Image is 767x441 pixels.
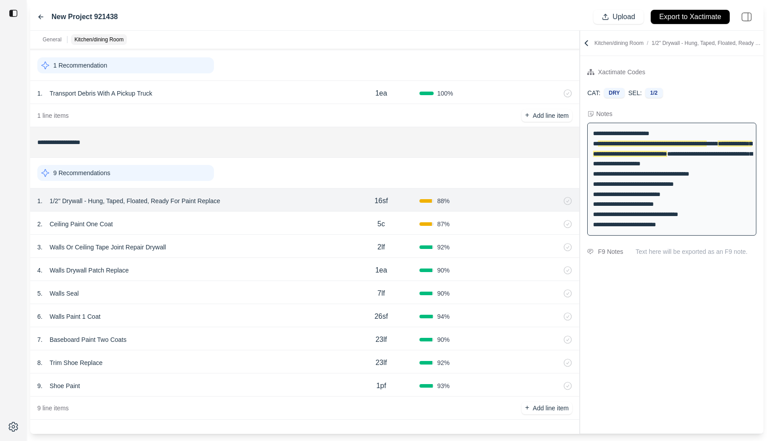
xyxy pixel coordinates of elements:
[37,220,43,229] p: 2 .
[46,357,106,369] p: Trim Shoe Replace
[437,196,450,205] span: 88 %
[437,266,450,275] span: 90 %
[46,241,170,253] p: Walls Or Ceiling Tape Joint Repair Drywall
[46,87,156,100] p: Transport Debris With A Pickup Truck
[37,111,69,120] p: 1 line items
[37,266,43,275] p: 4 .
[593,10,644,24] button: Upload
[376,381,386,391] p: 1pf
[37,289,43,298] p: 5 .
[437,89,453,98] span: 100 %
[651,10,730,24] button: Export to Xactimate
[645,88,663,98] div: 1/2
[37,335,43,344] p: 7 .
[598,246,623,257] div: F9 Notes
[46,195,224,207] p: 1/2" Drywall - Hung, Taped, Floated, Ready For Paint Replace
[437,335,450,344] span: 90 %
[75,36,124,43] p: Kitchen/dining Room
[533,404,569,413] p: Add line item
[377,219,385,229] p: 5c
[598,67,645,77] div: Xactimate Codes
[37,243,43,252] p: 3 .
[37,312,43,321] p: 6 .
[437,381,450,390] span: 93 %
[46,287,83,300] p: Walls Seal
[377,242,385,253] p: 2lf
[659,12,721,22] p: Export to Xactimate
[525,403,529,413] p: +
[375,311,388,322] p: 26sf
[437,243,450,252] span: 92 %
[46,218,116,230] p: Ceiling Paint One Coat
[437,358,450,367] span: 92 %
[644,40,652,46] span: /
[43,36,62,43] p: General
[522,109,572,122] button: +Add line item
[587,249,593,254] img: comment
[376,357,387,368] p: 23lf
[437,312,450,321] span: 94 %
[533,111,569,120] p: Add line item
[375,196,388,206] p: 16sf
[437,289,450,298] span: 90 %
[596,109,613,118] div: Notes
[604,88,625,98] div: DRY
[587,88,600,97] p: CAT:
[375,265,387,276] p: 1ea
[46,333,130,346] p: Baseboard Paint Two Coats
[737,7,756,27] img: right-panel.svg
[437,220,450,229] span: 87 %
[37,358,43,367] p: 8 .
[613,12,635,22] p: Upload
[53,168,110,177] p: 9 Recommendations
[37,404,69,413] p: 9 line items
[46,380,84,392] p: Shoe Paint
[37,196,43,205] p: 1 .
[375,88,387,99] p: 1ea
[628,88,641,97] p: SEL:
[46,264,132,277] p: Walls Drywall Patch Replace
[594,40,762,47] p: Kitchen/dining Room
[522,402,572,414] button: +Add line item
[636,247,756,256] p: Text here will be exported as an F9 note.
[37,381,43,390] p: 9 .
[377,288,385,299] p: 7lf
[376,334,387,345] p: 23lf
[46,310,104,323] p: Walls Paint 1 Coat
[9,9,18,18] img: toggle sidebar
[525,110,529,120] p: +
[37,89,43,98] p: 1 .
[51,12,118,22] label: New Project 921438
[53,61,107,70] p: 1 Recommendation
